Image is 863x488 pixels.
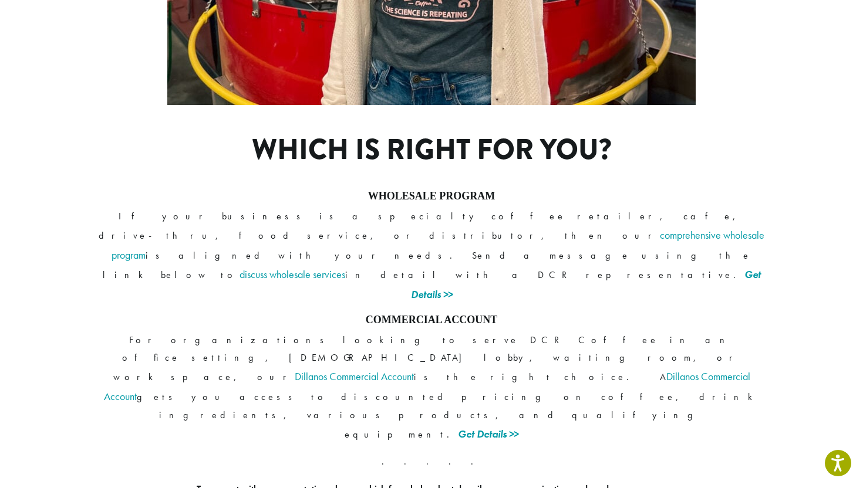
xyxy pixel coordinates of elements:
[181,133,683,167] h1: Which is right for you?
[97,331,766,444] p: For organizations looking to serve DCR Coffee in an office setting, [DEMOGRAPHIC_DATA] lobby, wai...
[411,267,761,301] a: Get Details >>
[97,453,766,470] p: . . . . .
[295,370,414,383] a: Dillanos Commercial Account
[104,370,750,403] a: Dillanos Commercial Account
[97,208,766,304] p: If your business is a specialty coffee retailer, cafe, drive-thru, food service, or distributor, ...
[97,190,766,203] h4: WHOLESALE PROGRAM
[112,228,764,262] a: comprehensive wholesale program
[97,314,766,327] h4: COMMERCIAL ACCOUNT
[458,427,518,440] a: Get Details >>
[240,267,345,281] a: discuss wholesale services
